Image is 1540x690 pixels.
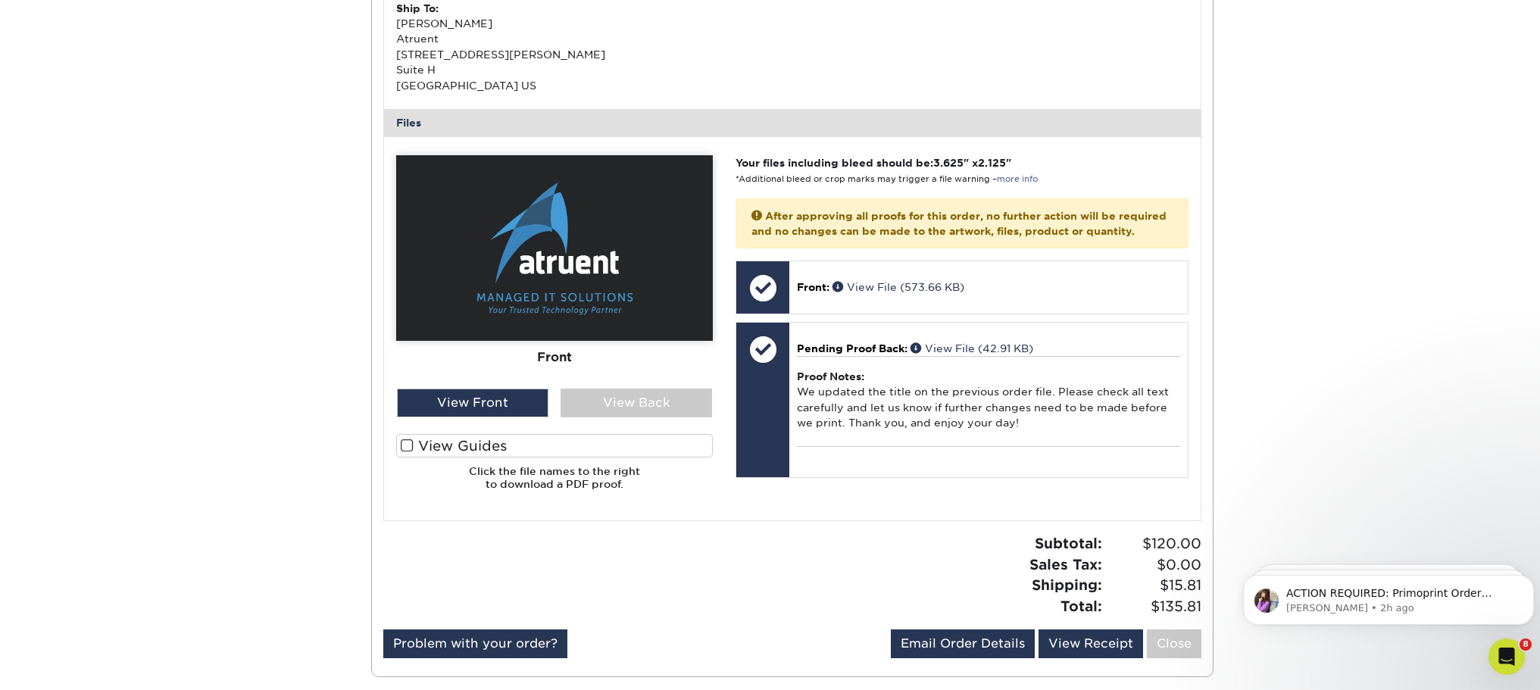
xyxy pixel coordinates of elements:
div: View Front [397,389,548,417]
a: View Receipt [1039,629,1143,658]
span: 2.125 [978,157,1006,169]
label: View Guides [396,434,713,457]
strong: Total: [1061,598,1102,614]
small: *Additional bleed or crop marks may trigger a file warning – [736,174,1038,184]
a: more info [997,174,1038,184]
a: View File (573.66 KB) [832,281,964,293]
strong: Proof Notes: [797,370,864,382]
div: Front [396,340,713,373]
span: 3.625 [933,157,964,169]
strong: Shipping: [1032,576,1102,593]
div: We updated the title on the previous order file. Please check all text carefully and let us know ... [797,356,1179,446]
iframe: Google Customer Reviews [4,644,129,685]
div: View Back [561,389,712,417]
span: $135.81 [1107,596,1201,617]
div: [PERSON_NAME] Atruent [STREET_ADDRESS][PERSON_NAME] Suite H [GEOGRAPHIC_DATA] US [396,1,792,93]
iframe: Intercom live chat [1488,638,1525,675]
span: 8 [1520,638,1532,651]
span: $120.00 [1107,533,1201,554]
a: Problem with your order? [383,629,567,658]
strong: Sales Tax: [1029,556,1102,573]
strong: After approving all proofs for this order, no further action will be required and no changes can ... [751,210,1167,237]
strong: Subtotal: [1035,535,1102,551]
iframe: Intercom notifications message [1237,543,1540,649]
div: Files [384,109,1201,136]
strong: Your files including bleed should be: " x " [736,157,1011,169]
span: Front: [797,281,829,293]
span: $0.00 [1107,554,1201,576]
strong: Ship To: [396,2,439,14]
span: Pending Proof Back: [797,342,907,354]
a: Email Order Details [891,629,1035,658]
h6: Click the file names to the right to download a PDF proof. [396,465,713,502]
span: $15.81 [1107,575,1201,596]
a: Close [1147,629,1201,658]
a: View File (42.91 KB) [911,342,1033,354]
